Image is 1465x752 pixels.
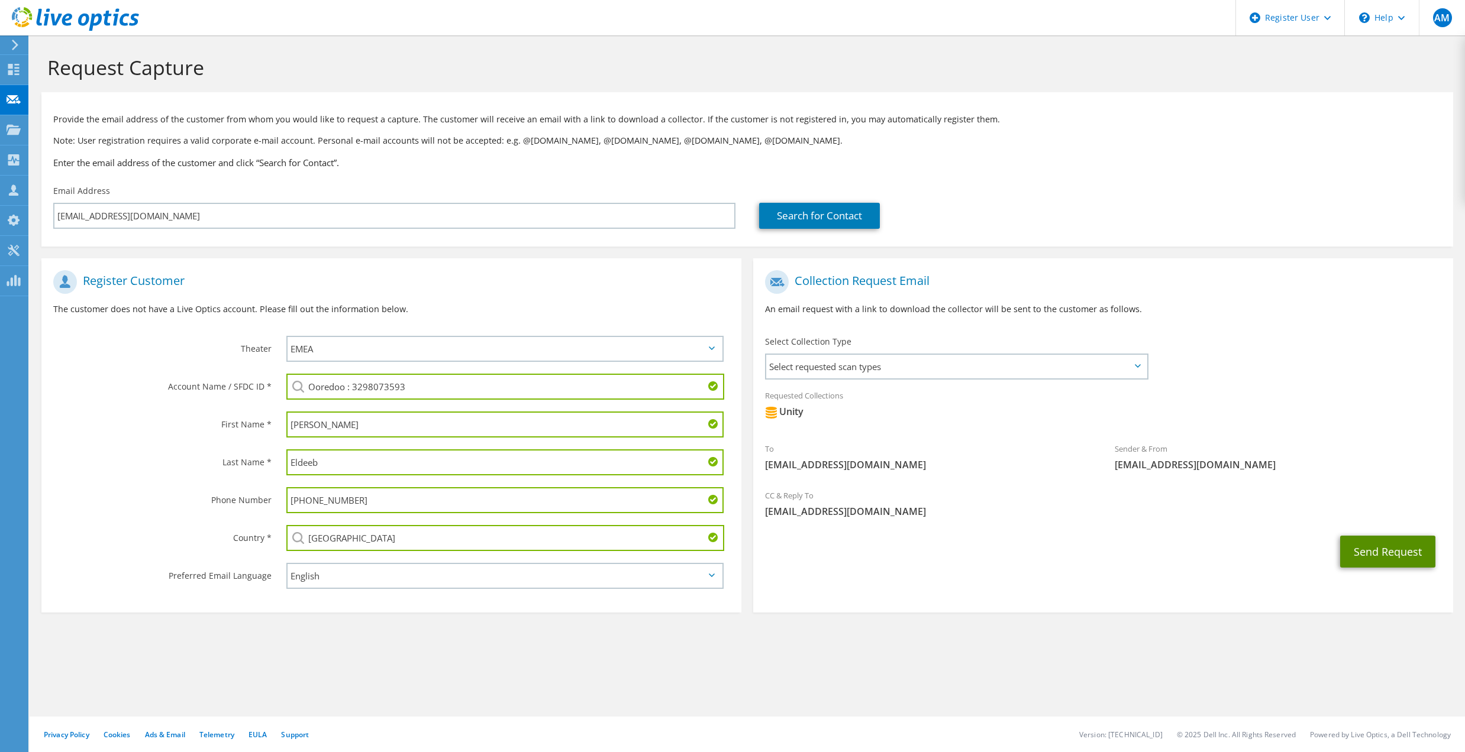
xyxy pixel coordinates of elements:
[53,563,272,582] label: Preferred Email Language
[1310,730,1451,740] li: Powered by Live Optics, a Dell Technology
[753,383,1453,430] div: Requested Collections
[1079,730,1163,740] li: Version: [TECHNICAL_ID]
[753,483,1453,524] div: CC & Reply To
[765,303,1441,316] p: An email request with a link to download the collector will be sent to the customer as follows.
[1115,458,1441,471] span: [EMAIL_ADDRESS][DOMAIN_NAME]
[44,730,89,740] a: Privacy Policy
[53,303,730,316] p: The customer does not have a Live Optics account. Please fill out the information below.
[53,134,1441,147] p: Note: User registration requires a valid corporate e-mail account. Personal e-mail accounts will ...
[765,270,1435,294] h1: Collection Request Email
[145,730,185,740] a: Ads & Email
[53,411,272,430] label: First Name *
[1433,8,1452,27] span: AM
[53,270,724,294] h1: Register Customer
[53,113,1441,126] p: Provide the email address of the customer from whom you would like to request a capture. The cust...
[53,487,272,506] label: Phone Number
[1340,536,1435,568] button: Send Request
[765,405,804,419] div: Unity
[53,525,272,544] label: Country *
[1177,730,1296,740] li: © 2025 Dell Inc. All Rights Reserved
[765,336,851,348] label: Select Collection Type
[281,730,309,740] a: Support
[766,355,1147,378] span: Select requested scan types
[53,449,272,468] label: Last Name *
[765,505,1441,518] span: [EMAIL_ADDRESS][DOMAIN_NAME]
[53,185,110,197] label: Email Address
[1359,12,1370,23] svg: \n
[1103,436,1453,477] div: Sender & From
[199,730,234,740] a: Telemetry
[53,336,272,355] label: Theater
[765,458,1091,471] span: [EMAIL_ADDRESS][DOMAIN_NAME]
[47,55,1441,80] h1: Request Capture
[53,374,272,393] label: Account Name / SFDC ID *
[53,156,1441,169] h3: Enter the email address of the customer and click “Search for Contact”.
[104,730,131,740] a: Cookies
[759,203,880,229] a: Search for Contact
[249,730,267,740] a: EULA
[753,436,1103,477] div: To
